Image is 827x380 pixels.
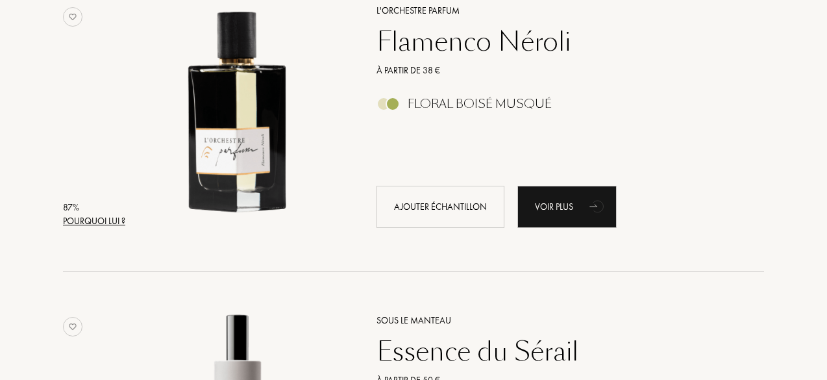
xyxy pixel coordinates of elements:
[367,4,745,18] a: L'Orchestre Parfum
[130,2,346,218] img: Flamenco Néroli L'Orchestre Parfum
[63,214,125,228] div: Pourquoi lui ?
[63,201,125,214] div: 87 %
[367,64,745,77] a: À partir de 38 €
[367,101,745,114] a: Floral Boisé Musqué
[408,97,552,111] div: Floral Boisé Musqué
[63,7,82,27] img: no_like_p.png
[376,186,504,228] div: Ajouter échantillon
[367,26,745,57] a: Flamenco Néroli
[367,336,745,367] a: Essence du Sérail
[367,314,745,327] a: Sous le Manteau
[517,186,617,228] div: Voir plus
[585,193,611,219] div: animation
[63,317,82,336] img: no_like_p.png
[517,186,617,228] a: Voir plusanimation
